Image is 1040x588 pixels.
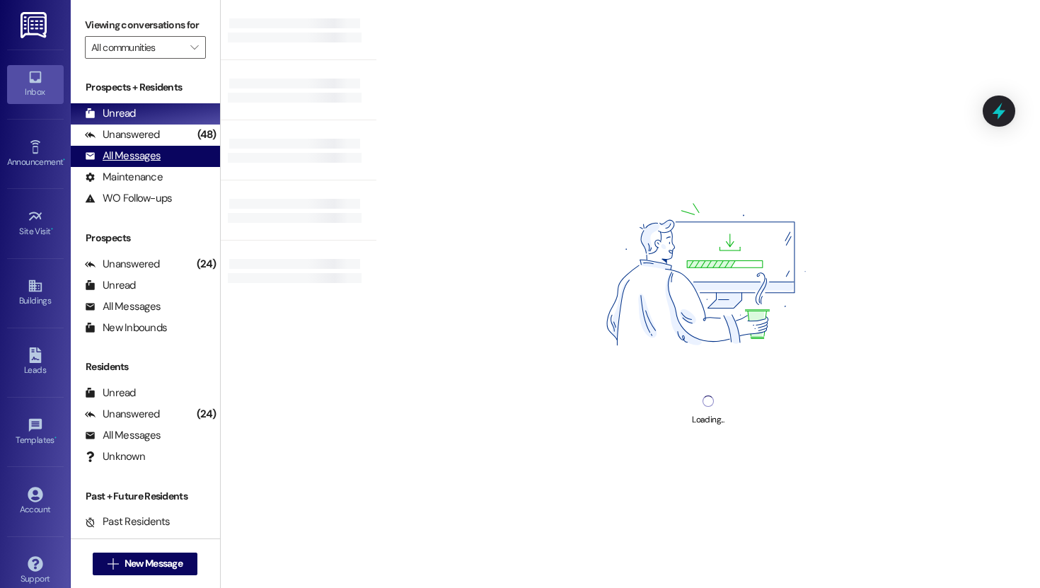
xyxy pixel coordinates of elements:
[7,65,64,103] a: Inbox
[91,36,183,59] input: All communities
[85,428,161,443] div: All Messages
[51,224,53,234] span: •
[190,42,198,53] i: 
[71,231,220,246] div: Prospects
[85,14,206,36] label: Viewing conversations for
[85,386,136,400] div: Unread
[85,278,136,293] div: Unread
[21,12,50,38] img: ResiDesk Logo
[7,343,64,381] a: Leads
[93,553,197,575] button: New Message
[54,433,57,443] span: •
[692,413,724,427] div: Loading...
[85,191,172,206] div: WO Follow-ups
[193,403,220,425] div: (24)
[85,514,171,529] div: Past Residents
[7,204,64,243] a: Site Visit •
[85,149,161,163] div: All Messages
[85,449,145,464] div: Unknown
[85,536,180,550] div: Future Residents
[85,299,161,314] div: All Messages
[85,257,160,272] div: Unanswered
[108,558,118,570] i: 
[125,556,183,571] span: New Message
[71,80,220,95] div: Prospects + Residents
[194,124,220,146] div: (48)
[63,155,65,165] span: •
[85,170,163,185] div: Maintenance
[7,274,64,312] a: Buildings
[7,413,64,451] a: Templates •
[7,483,64,521] a: Account
[71,359,220,374] div: Residents
[85,106,136,121] div: Unread
[85,127,160,142] div: Unanswered
[85,321,167,335] div: New Inbounds
[71,489,220,504] div: Past + Future Residents
[85,407,160,422] div: Unanswered
[193,253,220,275] div: (24)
